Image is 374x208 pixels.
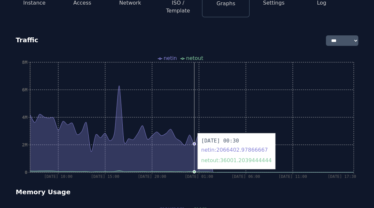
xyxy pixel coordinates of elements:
tspan: 0 [25,170,27,175]
tspan: [DATE] 11:00 [278,174,307,179]
div: Traffic [10,30,44,51]
span: netout [186,55,203,61]
tspan: 2M [22,142,27,147]
tspan: [DATE] 15:00 [91,174,119,179]
span: netin [164,55,177,61]
tspan: 4M [22,115,27,120]
tspan: [DATE] 10:00 [44,174,73,179]
tspan: [DATE] 01:00 [185,174,213,179]
tspan: 6M [22,87,27,92]
div: Memory Usage [10,182,364,202]
tspan: [DATE] 17:30 [328,174,356,179]
tspan: [DATE] 20:00 [138,174,166,179]
tspan: [DATE] 06:00 [232,174,260,179]
tspan: 8M [22,60,27,65]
